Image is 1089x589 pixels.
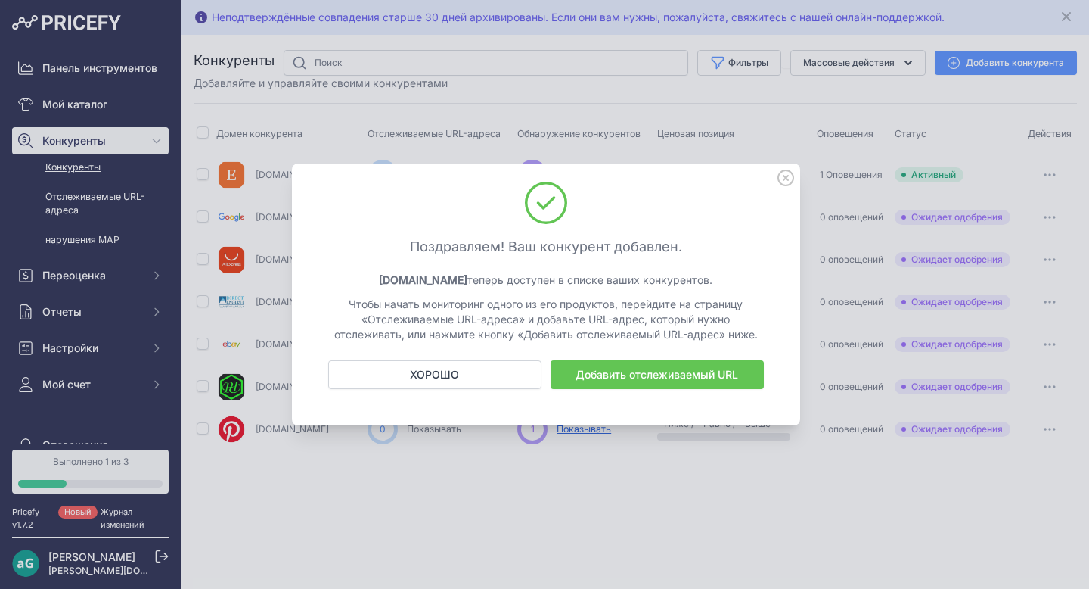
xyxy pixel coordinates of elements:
[328,360,541,389] button: ХОРОШО
[379,273,467,286] font: [DOMAIN_NAME]
[467,273,712,286] font: теперь доступен в списке ваших конкурентов.
[410,368,459,381] font: ХОРОШО
[334,298,758,341] font: Чтобы начать мониторинг одного из его продуктов, перейдите на страницу «Отслеживаемые URL-адреса»...
[410,238,682,254] font: Поздравляем! Ваш конкурент добавлен.
[551,360,764,389] a: Добавить отслеживаемый URL
[576,368,738,381] font: Добавить отслеживаемый URL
